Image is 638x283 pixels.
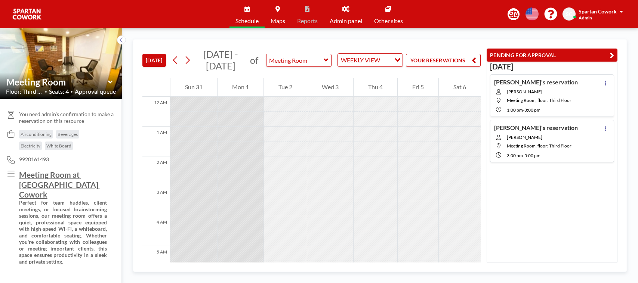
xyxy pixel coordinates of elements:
span: Admin [579,15,592,21]
span: Reports [297,18,318,24]
span: White Board [46,143,71,149]
span: Meeting Room, floor: Third Floor [507,143,571,149]
div: Sat 6 [439,78,481,97]
span: Admin panel [330,18,362,24]
span: [PERSON_NAME] [507,89,579,94]
span: WEEKLY VIEW [339,55,382,65]
span: 5:00 PM [524,153,540,158]
div: Fri 5 [398,78,438,97]
div: 4 AM [142,216,170,246]
button: PENDING FOR APPROVAL [487,49,617,62]
h4: [PERSON_NAME]'s reservation [494,78,578,86]
span: [PERSON_NAME] [507,134,579,140]
div: 2 AM [142,156,170,186]
input: Meeting Room [6,77,108,87]
span: SC [566,11,572,18]
div: Sun 31 [170,78,217,97]
u: Meeting Room at [GEOGRAPHIC_DATA] Cowork [19,170,100,199]
span: 9920161493 [19,156,49,163]
img: organization-logo [12,7,42,22]
span: Approval queue [75,88,116,95]
button: YOUR RESERVATIONS [406,54,481,67]
div: 3 AM [142,186,170,216]
span: - [523,153,524,158]
div: Tue 2 [264,78,307,97]
h3: [DATE] [490,62,614,71]
input: Search for option [382,55,390,65]
span: 3:00 PM [524,107,540,113]
span: Beverages [58,131,78,137]
div: Thu 4 [354,78,397,97]
button: [DATE] [142,54,166,67]
div: 12 AM [142,97,170,127]
div: Search for option [338,54,403,66]
span: 3:00 PM [507,153,523,158]
span: Floor: Third Flo... [6,88,43,95]
div: Mon 1 [218,78,263,97]
span: Maps [271,18,285,24]
div: 5 AM [142,246,170,276]
span: Spartan Cowork [579,8,617,15]
span: • [45,89,47,94]
span: • [71,89,73,94]
span: Meeting Room, floor: Third Floor [507,97,571,103]
span: 1:00 PM [507,107,523,113]
strong: Perfect for team huddles, client meetings, or focused brainstorming sessions, our meeting room of... [19,199,108,265]
span: Seats: 4 [49,88,69,95]
input: Meeting Room [266,54,324,66]
div: Wed 3 [307,78,353,97]
span: Other sites [374,18,403,24]
span: Schedule [235,18,259,24]
span: Electricity [21,143,40,149]
div: 1 AM [142,127,170,156]
span: - [523,107,524,113]
span: of [250,55,258,66]
h4: [PERSON_NAME]'s reservation [494,124,578,131]
span: [DATE] - [DATE] [203,49,238,71]
span: You need admin's confirmation to make a reservation on this resource [19,111,116,124]
span: Airconditioning [21,131,52,137]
